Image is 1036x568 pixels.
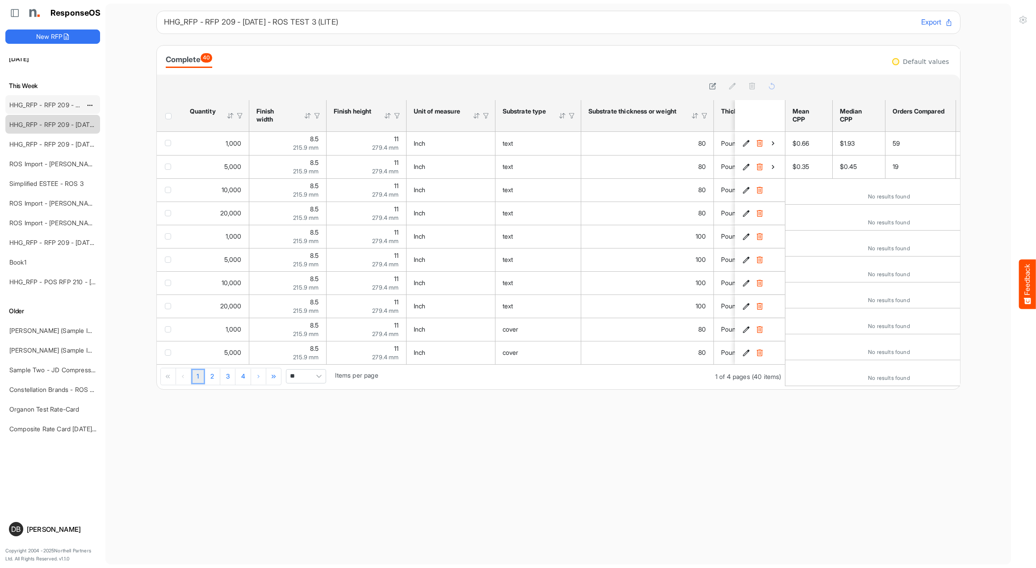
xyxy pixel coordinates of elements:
[714,132,830,155] td: Pound is template cell Column Header httpsnorthellcomontologiesmapping-rulesmaterialhasmaterialth...
[696,279,706,286] span: 100
[503,163,513,170] span: text
[183,225,249,248] td: 1000 is template cell Column Header httpsnorthellcomontologiesmapping-rulesorderhasquantity
[721,139,740,147] span: Pound
[407,202,495,225] td: Inch is template cell Column Header httpsnorthellcomontologiesmapping-rulesmeasurementhasunitofme...
[755,302,764,311] button: Delete
[714,225,830,248] td: Pound is template cell Column Header httpsnorthellcomontologiesmapping-rulesmaterialhasmaterialth...
[190,107,215,115] div: Quantity
[696,232,706,240] span: 100
[721,232,740,240] span: Pound
[414,107,461,115] div: Unit of measure
[286,369,326,383] span: Pagerdropdown
[9,199,139,207] a: ROS Import - [PERSON_NAME] - Final (short)
[721,186,740,194] span: Pound
[581,271,714,295] td: 100 is template cell Column Header httpsnorthellcomontologiesmapping-rulesmaterialhasmaterialthic...
[9,219,139,227] a: ROS Import - [PERSON_NAME] - Final (short)
[885,230,956,256] td: is template cell Column Header orders-compared
[372,284,398,291] span: 279.4 mm
[581,132,714,155] td: 80 is template cell Column Header httpsnorthellcomontologiesmapping-rulesmaterialhasmaterialthick...
[893,107,946,115] div: Orders Compared
[785,155,833,178] td: $0.35 is template cell Column Header mean-cpp
[721,302,740,310] span: Pound
[222,186,242,194] span: 10,000
[742,302,751,311] button: Edit
[166,53,213,66] div: Complete
[721,325,740,333] span: Pound
[335,371,378,379] span: Items per page
[224,349,242,356] span: 5,000
[394,275,398,282] span: 11
[9,346,148,354] a: [PERSON_NAME] (Sample Import) [DATE] - Flyer
[833,256,885,282] td: is template cell Column Header median-cpp
[721,349,740,356] span: Pound
[581,295,714,318] td: 100 is template cell Column Header httpsnorthellcomontologiesmapping-rulesmaterialhasmaterialthic...
[698,163,706,170] span: 80
[183,248,249,271] td: 5000 is template cell Column Header httpsnorthellcomontologiesmapping-rulesorderhasquantity
[327,155,407,178] td: 11 is template cell Column Header httpsnorthellcomontologiesmapping-rulesmeasurementhasfinishsize...
[226,232,242,240] span: 1,000
[735,248,787,271] td: 5a9731a4-d575-49bf-9798-ad8fa69d659f is template cell Column Header
[310,159,319,166] span: 8.5
[414,139,426,147] span: Inch
[581,202,714,225] td: 80 is template cell Column Header httpsnorthellcomontologiesmapping-rulesmaterialhasmaterialthick...
[833,334,885,360] td: is template cell Column Header median-cpp
[310,275,319,282] span: 8.5
[249,155,327,178] td: 8.5 is template cell Column Header httpsnorthellcomontologiesmapping-rulesmeasurementhasfinishsiz...
[698,186,706,194] span: 80
[735,178,787,202] td: ad0e8515-d152-4f8d-8f57-89b5bb1aa9eb is template cell Column Header
[183,178,249,202] td: 10000 is template cell Column Header httpsnorthellcomontologiesmapping-rulesorderhasquantity
[588,107,679,115] div: Substrate thickness or weight
[5,54,100,64] h6: [DATE]
[293,144,319,151] span: 215.9 mm
[394,321,398,329] span: 11
[495,225,581,248] td: text is template cell Column Header httpsnorthellcomontologiesmapping-rulesmaterialhassubstratema...
[266,368,281,384] div: Go to last page
[334,107,372,115] div: Finish height
[495,202,581,225] td: text is template cell Column Header httpsnorthellcomontologiesmapping-rulesmaterialhassubstratema...
[201,53,212,63] span: 40
[721,163,740,170] span: Pound
[721,107,796,115] div: Thickness or weight unit
[414,209,426,217] span: Inch
[714,271,830,295] td: Pound is template cell Column Header httpsnorthellcomontologiesmapping-rulesmaterialhasmaterialth...
[157,341,183,364] td: checkbox
[249,202,327,225] td: 8.5 is template cell Column Header httpsnorthellcomontologiesmapping-rulesmeasurementhasfinishsiz...
[735,225,787,248] td: 1ccf76b7-69d1-444b-bccf-481c93f140dd is template cell Column Header
[885,256,956,282] td: is template cell Column Header orders-compared
[327,202,407,225] td: 11 is template cell Column Header httpsnorthellcomontologiesmapping-rulesmeasurementhasfinishsize...
[157,271,183,295] td: checkbox
[735,271,787,295] td: e29c92a0-e279-4fc3-a5e4-ed517e33558f is template cell Column Header
[833,308,885,334] td: is template cell Column Header median-cpp
[9,258,26,266] a: Book1
[742,209,751,218] button: Edit
[9,101,156,109] a: HHG_RFP - RFP 209 - [DATE] - ROS TEST 3 (LITE)
[372,144,398,151] span: 279.4 mm
[742,185,751,194] button: Edit
[249,318,327,341] td: 8.5 is template cell Column Header httpsnorthellcomontologiesmapping-rulesmeasurementhasfinishsiz...
[9,405,80,413] a: Organon Test Rate-Card
[742,278,751,287] button: Edit
[394,159,398,166] span: 11
[698,209,706,217] span: 80
[5,81,100,91] h6: This Week
[157,365,785,389] div: Pager Container
[696,256,706,263] span: 100
[394,298,398,306] span: 11
[414,163,426,170] span: Inch
[157,155,183,178] td: checkbox
[414,232,426,240] span: Inch
[27,526,96,533] div: [PERSON_NAME]
[503,186,513,194] span: text
[249,225,327,248] td: 8.5 is template cell Column Header httpsnorthellcomontologiesmapping-rulesmeasurementhasfinishsiz...
[226,325,242,333] span: 1,000
[224,163,242,170] span: 5,000
[293,168,319,175] span: 215.9 mm
[9,180,84,187] a: Simplified ESTEE - ROS 3
[9,160,124,168] a: ROS Import - [PERSON_NAME] - ROS 4
[176,368,191,384] div: Go to previous page
[327,341,407,364] td: 11 is template cell Column Header httpsnorthellcomontologiesmapping-rulesmeasurementhasfinishsize...
[785,230,833,256] td: is template cell Column Header mean-cpp
[256,107,292,123] div: Finish width
[503,349,519,356] span: cover
[885,204,956,230] td: is template cell Column Header orders-compared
